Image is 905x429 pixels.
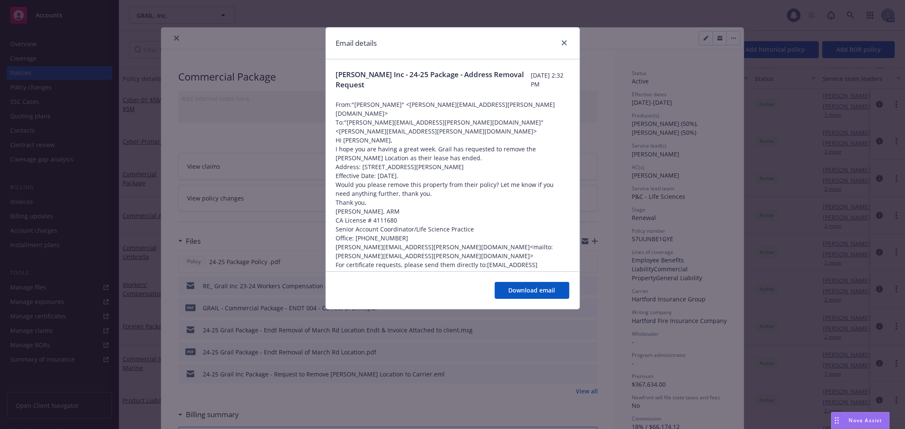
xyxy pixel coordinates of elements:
[336,242,569,260] p: < >
[832,412,842,429] div: Drag to move
[849,417,883,424] span: Nova Assist
[336,260,569,278] p: For certificate requests, please send them directly to: < >
[509,286,555,294] span: Download email
[336,243,553,260] a: mailto:[PERSON_NAME][EMAIL_ADDRESS][PERSON_NAME][DOMAIN_NAME]
[336,243,530,251] a: [PERSON_NAME][EMAIL_ADDRESS][PERSON_NAME][DOMAIN_NAME]
[831,412,890,429] button: Nova Assist
[495,282,569,299] button: Download email
[388,270,507,278] a: mailto:[EMAIL_ADDRESS][DOMAIN_NAME]
[336,261,538,278] a: [EMAIL_ADDRESS][DOMAIN_NAME]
